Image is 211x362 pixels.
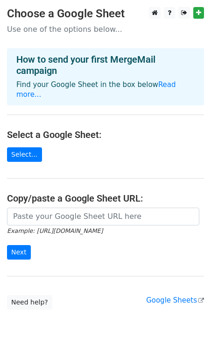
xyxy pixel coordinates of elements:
[7,295,52,310] a: Need help?
[7,129,204,140] h4: Select a Google Sheet:
[146,296,204,304] a: Google Sheets
[7,193,204,204] h4: Copy/paste a Google Sheet URL:
[7,7,204,21] h3: Choose a Google Sheet
[16,80,176,99] a: Read more...
[16,54,195,76] h4: How to send your first MergeMail campaign
[16,80,195,100] p: Find your Google Sheet in the box below
[7,208,199,225] input: Paste your Google Sheet URL here
[7,147,42,162] a: Select...
[7,245,31,260] input: Next
[7,227,103,234] small: Example: [URL][DOMAIN_NAME]
[7,24,204,34] p: Use one of the options below...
